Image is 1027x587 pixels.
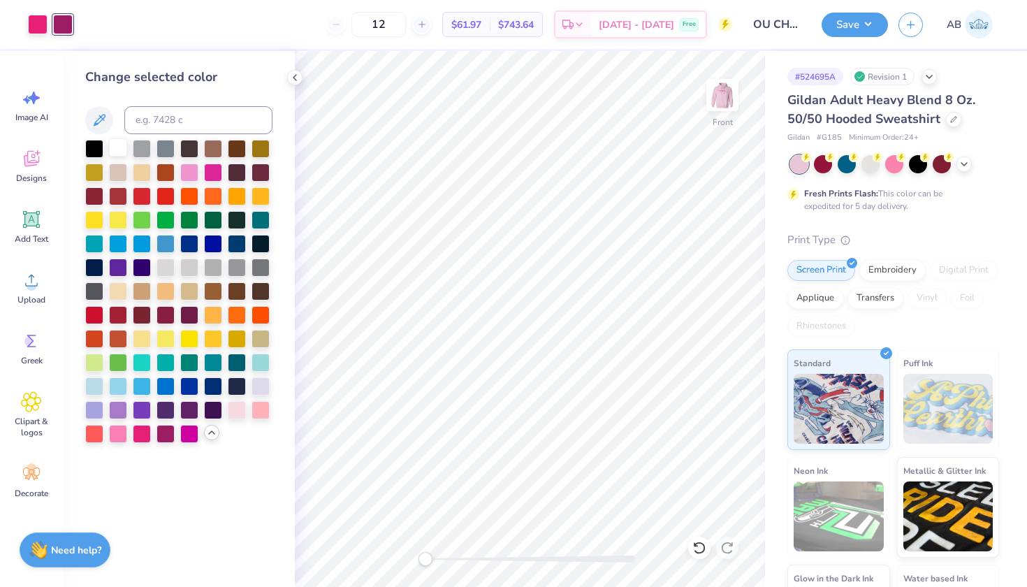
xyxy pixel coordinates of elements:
[85,68,272,87] div: Change selected color
[787,288,843,309] div: Applique
[940,10,999,38] a: AB
[15,112,48,123] span: Image AI
[451,17,481,32] span: $61.97
[15,233,48,245] span: Add Text
[794,356,831,370] span: Standard
[908,288,947,309] div: Vinyl
[787,232,999,248] div: Print Type
[847,288,903,309] div: Transfers
[51,544,101,557] strong: Need help?
[351,12,406,37] input: – –
[794,374,884,444] img: Standard
[787,68,843,85] div: # 524695A
[418,552,432,566] div: Accessibility label
[787,316,855,337] div: Rhinestones
[930,260,998,281] div: Digital Print
[794,481,884,551] img: Neon Ink
[21,355,43,366] span: Greek
[17,294,45,305] span: Upload
[124,106,272,134] input: e.g. 7428 c
[794,571,873,586] span: Glow in the Dark Ink
[804,187,976,212] div: This color can be expedited for 5 day delivery.
[850,68,915,85] div: Revision 1
[708,81,736,109] img: Front
[903,463,986,478] span: Metallic & Glitter Ink
[794,463,828,478] span: Neon Ink
[599,17,674,32] span: [DATE] - [DATE]
[903,374,993,444] img: Puff Ink
[947,17,961,33] span: AB
[804,188,878,199] strong: Fresh Prints Flash:
[903,356,933,370] span: Puff Ink
[8,416,54,438] span: Clipart & logos
[951,288,984,309] div: Foil
[498,17,534,32] span: $743.64
[787,92,975,127] span: Gildan Adult Heavy Blend 8 Oz. 50/50 Hooded Sweatshirt
[859,260,926,281] div: Embroidery
[903,481,993,551] img: Metallic & Glitter Ink
[787,132,810,144] span: Gildan
[16,173,47,184] span: Designs
[743,10,811,38] input: Untitled Design
[903,571,968,586] span: Water based Ink
[965,10,993,38] img: Ashley Buynak
[15,488,48,499] span: Decorate
[713,116,733,129] div: Front
[683,20,696,29] span: Free
[822,13,888,37] button: Save
[787,260,855,281] div: Screen Print
[849,132,919,144] span: Minimum Order: 24 +
[817,132,842,144] span: # G185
